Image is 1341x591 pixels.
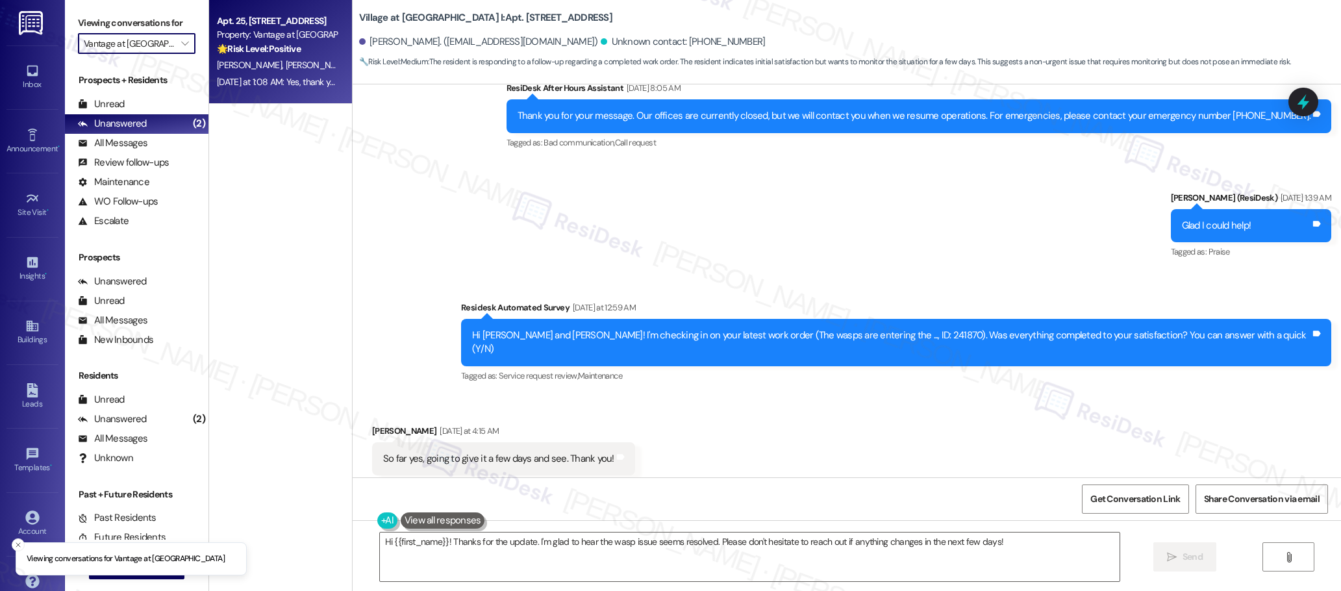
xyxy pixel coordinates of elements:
span: Service request review , [499,370,578,381]
b: Village at [GEOGRAPHIC_DATA] I: Apt. [STREET_ADDRESS] [359,11,612,25]
div: Prospects + Residents [65,73,208,87]
div: Glad I could help! [1182,219,1251,233]
button: Share Conversation via email [1196,484,1328,514]
div: Future Residents [78,531,166,544]
span: : The resident is responding to a follow-up regarding a completed work order. The resident indica... [359,55,1291,69]
span: [PERSON_NAME] [217,59,286,71]
div: All Messages [78,432,147,446]
input: All communities [84,33,175,54]
div: (2) [190,114,208,134]
div: Tagged as: [372,475,635,494]
div: Residents [65,369,208,383]
label: Viewing conversations for [78,13,195,33]
a: Site Visit • [6,188,58,223]
div: Tagged as: [461,366,1331,385]
button: Close toast [12,538,25,551]
div: Unread [78,393,125,407]
span: [PERSON_NAME] [285,59,350,71]
div: Unknown [78,451,133,465]
a: Inbox [6,60,58,95]
span: • [50,461,52,470]
div: Review follow-ups [78,156,169,170]
div: Past Residents [78,511,157,525]
p: Viewing conversations for Vantage at [GEOGRAPHIC_DATA] [27,553,225,565]
span: Praise [1209,246,1230,257]
div: [DATE] at 12:59 AM [570,301,636,314]
div: Escalate [78,214,129,228]
i:  [1284,552,1294,562]
span: Call request [615,137,656,148]
a: Account [6,507,58,542]
div: All Messages [78,314,147,327]
div: Unanswered [78,275,147,288]
div: [DATE] at 1:08 AM: Yes, thank you [217,76,340,88]
div: Unread [78,294,125,308]
button: Send [1153,542,1216,572]
i:  [1167,552,1177,562]
button: Get Conversation Link [1082,484,1188,514]
strong: 🔧 Risk Level: Medium [359,57,428,67]
div: Unanswered [78,117,147,131]
span: Maintenance [578,370,622,381]
div: [DATE] at 4:15 AM [436,424,499,438]
strong: 🌟 Risk Level: Positive [217,43,301,55]
div: Tagged as: [507,133,1332,152]
div: Hi [PERSON_NAME] and [PERSON_NAME]! I'm checking in on your latest work order (The wasps are ente... [472,329,1310,357]
span: Bad communication , [544,137,614,148]
span: Get Conversation Link [1090,492,1180,506]
a: Templates • [6,443,58,478]
div: Unknown contact: [PHONE_NUMBER] [601,35,765,49]
div: WO Follow-ups [78,195,158,208]
a: Leads [6,379,58,414]
a: Insights • [6,251,58,286]
div: Unread [78,97,125,111]
div: Unanswered [78,412,147,426]
div: Tagged as: [1171,242,1331,261]
div: Past + Future Residents [65,488,208,501]
i:  [181,38,188,49]
span: • [47,206,49,215]
span: • [45,270,47,279]
div: (2) [190,409,208,429]
div: Residesk Automated Survey [461,301,1331,319]
div: [DATE] 1:39 AM [1277,191,1331,205]
div: [PERSON_NAME] (ResiDesk) [1171,191,1331,209]
div: Apt. 25, [STREET_ADDRESS] [217,14,337,28]
div: Property: Vantage at [GEOGRAPHIC_DATA] [217,28,337,42]
a: Buildings [6,315,58,350]
span: • [58,142,60,151]
div: ResiDesk After Hours Assistant [507,81,1332,99]
span: Share Conversation via email [1204,492,1320,506]
div: Thank you for your message. Our offices are currently closed, but we will contact you when we res... [518,109,1311,123]
span: Send [1183,550,1203,564]
div: New Inbounds [78,333,153,347]
textarea: Hi {{first_name}}! Thanks for the update. I'm glad to hear the wasp issue seems resolved. Please ... [380,533,1120,581]
div: [PERSON_NAME] [372,424,635,442]
div: Maintenance [78,175,149,189]
img: ResiDesk Logo [19,11,45,35]
div: All Messages [78,136,147,150]
div: [DATE] 8:05 AM [623,81,681,95]
div: So far yes, going to give it a few days and see. Thank you! [383,452,614,466]
div: Prospects [65,251,208,264]
div: [PERSON_NAME]. ([EMAIL_ADDRESS][DOMAIN_NAME]) [359,35,598,49]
